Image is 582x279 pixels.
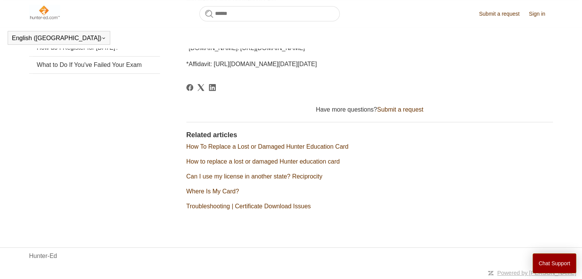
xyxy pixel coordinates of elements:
svg: Share this page on Facebook [186,84,193,91]
span: *Affidavit: [URL][DOMAIN_NAME][DATE][DATE] [186,61,317,67]
a: Sign in [529,10,553,18]
a: How to replace a lost or damaged Hunter education card [186,158,340,165]
button: English ([GEOGRAPHIC_DATA]) [12,35,106,42]
h2: Related articles [186,130,553,140]
a: X Corp [197,84,204,91]
a: Hunter-Ed [29,251,57,261]
a: LinkedIn [209,84,216,91]
a: Submit a request [377,106,423,113]
div: Have more questions? [186,105,553,114]
a: Can I use my license in another state? Reciprocity [186,173,323,180]
button: Chat Support [533,253,577,273]
a: Powered by [PERSON_NAME] [497,269,576,276]
a: How To Replace a Lost or Damaged Hunter Education Card [186,143,349,150]
a: Submit a request [479,10,527,18]
img: Hunter-Ed Help Center home page [29,5,60,20]
a: Troubleshooting | Certificate Download Issues [186,203,311,209]
a: What to Do If You've Failed Your Exam [29,57,160,73]
a: Facebook [186,84,193,91]
a: Where Is My Card? [186,188,239,195]
svg: Share this page on LinkedIn [209,84,216,91]
input: Search [199,6,340,21]
svg: Share this page on X Corp [197,84,204,91]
